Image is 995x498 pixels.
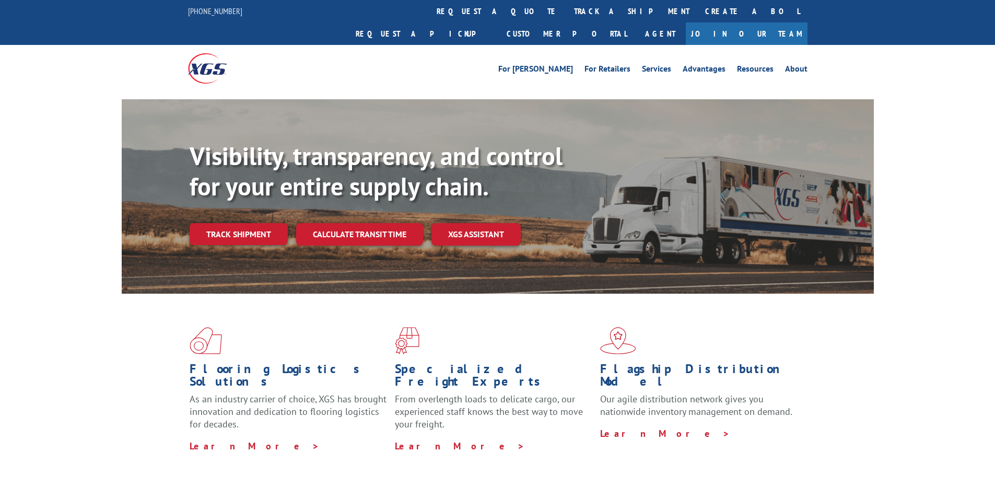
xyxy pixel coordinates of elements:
a: Track shipment [190,223,288,245]
b: Visibility, transparency, and control for your entire supply chain. [190,140,563,202]
img: xgs-icon-focused-on-flooring-red [395,327,419,354]
a: Calculate transit time [296,223,423,246]
a: Request a pickup [348,22,499,45]
a: For Retailers [584,65,630,76]
h1: Flagship Distribution Model [600,363,798,393]
span: Our agile distribution network gives you nationwide inventory management on demand. [600,393,792,418]
h1: Specialized Freight Experts [395,363,592,393]
a: Services [642,65,671,76]
a: Learn More > [190,440,320,452]
p: From overlength loads to delicate cargo, our experienced staff knows the best way to move your fr... [395,393,592,439]
span: As an industry carrier of choice, XGS has brought innovation and dedication to flooring logistics... [190,393,387,430]
h1: Flooring Logistics Solutions [190,363,387,393]
a: XGS ASSISTANT [431,223,521,246]
img: xgs-icon-flagship-distribution-model-red [600,327,636,354]
a: Customer Portal [499,22,635,45]
a: Learn More > [395,440,525,452]
a: [PHONE_NUMBER] [188,6,242,16]
a: Advantages [683,65,725,76]
a: Agent [635,22,686,45]
a: About [785,65,807,76]
img: xgs-icon-total-supply-chain-intelligence-red [190,327,222,354]
a: Join Our Team [686,22,807,45]
a: Learn More > [600,427,730,439]
a: Resources [737,65,774,76]
a: For [PERSON_NAME] [498,65,573,76]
